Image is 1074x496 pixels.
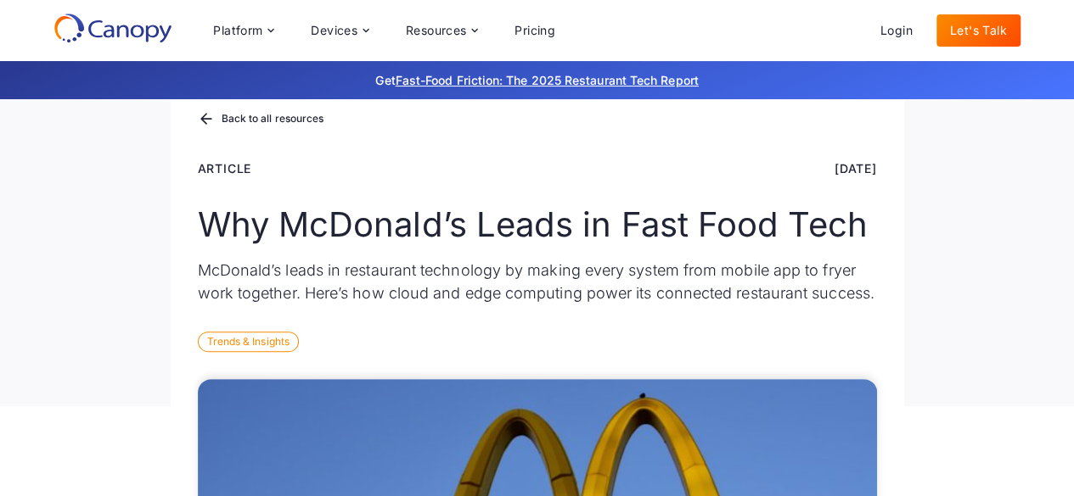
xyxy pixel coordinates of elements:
div: [DATE] [835,159,877,177]
a: Let's Talk [936,14,1021,47]
div: Devices [311,25,357,36]
p: Get [121,71,953,89]
a: Pricing [501,14,569,47]
div: Platform [213,25,262,36]
a: Back to all resources [198,109,324,131]
div: Devices [297,14,382,47]
div: Resources [392,14,491,47]
div: Back to all resources [222,114,324,124]
div: Resources [406,25,467,36]
a: Fast-Food Friction: The 2025 Restaurant Tech Report [396,73,699,87]
h1: Why McDonald’s Leads in Fast Food Tech [198,204,877,245]
a: Login [867,14,926,47]
div: Platform [200,14,287,47]
div: Article [198,159,252,177]
p: McDonald’s leads in restaurant technology by making every system from mobile app to fryer work to... [198,259,877,304]
div: Trends & Insights [198,332,299,352]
